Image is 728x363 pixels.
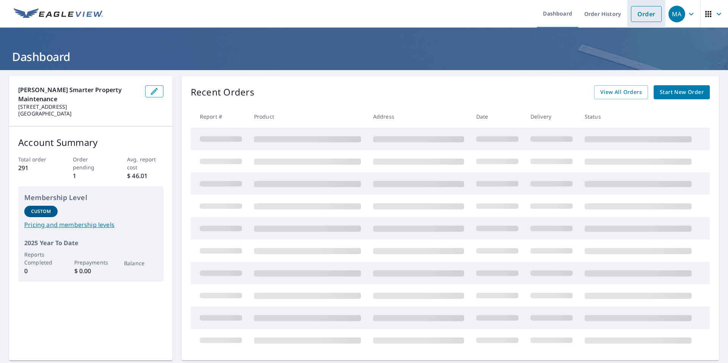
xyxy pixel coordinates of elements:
p: Prepayments [74,258,108,266]
span: Start New Order [660,88,704,97]
p: Reports Completed [24,250,58,266]
img: EV Logo [14,8,103,20]
p: [PERSON_NAME] Smarter Property Maintenance [18,85,139,103]
th: Address [367,105,470,128]
p: Account Summary [18,136,163,149]
p: $ 46.01 [127,171,163,180]
th: Status [579,105,698,128]
th: Product [248,105,367,128]
p: Membership Level [24,192,157,203]
p: 0 [24,266,58,275]
a: Order [631,6,662,22]
p: Avg. report cost [127,155,163,171]
p: 291 [18,163,55,172]
th: Delivery [524,105,579,128]
th: Date [470,105,524,128]
p: 1 [73,171,109,180]
p: [GEOGRAPHIC_DATA] [18,110,139,117]
div: MA [668,6,685,22]
a: Pricing and membership levels [24,220,157,229]
p: [STREET_ADDRESS] [18,103,139,110]
p: Total order [18,155,55,163]
p: $ 0.00 [74,266,108,275]
p: Recent Orders [191,85,254,99]
a: View All Orders [594,85,648,99]
p: Custom [31,208,51,215]
h1: Dashboard [9,49,719,64]
p: Balance [124,259,157,267]
p: Order pending [73,155,109,171]
p: 2025 Year To Date [24,238,157,247]
th: Report # [191,105,248,128]
a: Start New Order [654,85,710,99]
span: View All Orders [600,88,642,97]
